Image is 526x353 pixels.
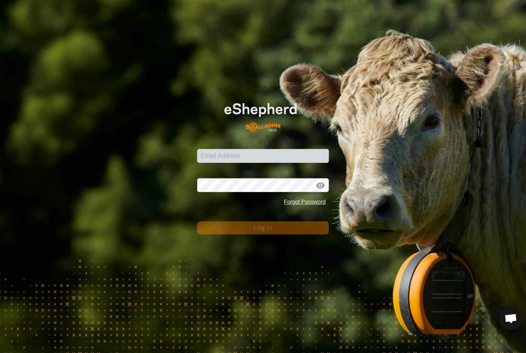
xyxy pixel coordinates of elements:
button: Log In [197,221,329,234]
a: Forgot Password [284,199,326,205]
img: E-shepherd Logo [210,92,315,137]
span: Log In [253,224,272,231]
div: Open chat [499,307,523,330]
input: Email Address [197,149,329,163]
